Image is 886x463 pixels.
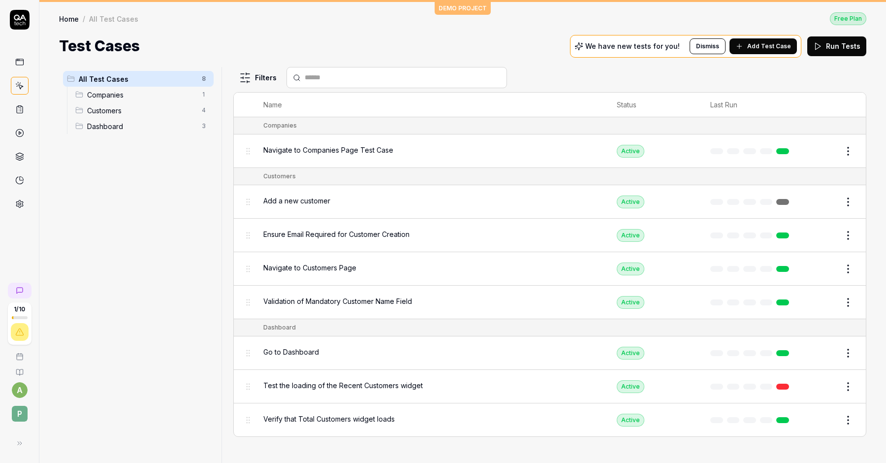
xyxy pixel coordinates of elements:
span: Dashboard [87,121,196,132]
span: 1 / 10 [14,306,25,312]
span: All Test Cases [79,74,196,84]
tr: Ensure Email Required for Customer CreationActive [234,219,866,252]
a: Home [59,14,79,24]
button: a [12,382,28,398]
div: Companies [263,121,297,130]
h1: Test Cases [59,35,140,57]
span: Add Test Case [747,42,791,51]
span: Ensure Email Required for Customer Creation [263,229,410,239]
div: Active [617,296,644,309]
div: Active [617,263,644,275]
tr: Test the loading of the Recent Customers widgetActive [234,370,866,403]
span: Navigate to Companies Page Test Case [263,145,393,155]
span: Add a new customer [263,196,330,206]
span: Test the loading of the Recent Customers widget [263,380,423,391]
tr: Add a new customerActive [234,185,866,219]
tr: Navigate to Companies Page Test CaseActive [234,134,866,168]
button: Run Tests [807,36,866,56]
span: 3 [198,120,210,132]
div: Drag to reorderDashboard3 [71,118,214,134]
button: P [4,398,35,424]
span: Customers [87,105,196,116]
tr: Validation of Mandatory Customer Name FieldActive [234,286,866,319]
div: Active [617,196,644,208]
tr: Navigate to Customers PageActive [234,252,866,286]
tr: Verify that Total Customers widget loadsActive [234,403,866,436]
div: Drag to reorderCustomers4 [71,102,214,118]
button: Free Plan [830,12,866,25]
a: Documentation [4,361,35,376]
button: Filters [233,68,283,88]
div: All Test Cases [89,14,138,24]
div: Active [617,380,644,393]
span: Validation of Mandatory Customer Name Field [263,296,412,306]
div: Active [617,347,644,360]
div: Customers [263,172,296,181]
p: We have new tests for you! [585,43,680,50]
button: Dismiss [690,38,726,54]
span: Navigate to Customers Page [263,263,356,273]
th: Last Run [700,93,803,117]
div: Active [617,414,644,427]
div: Drag to reorderCompanies1 [71,87,214,102]
span: P [12,406,28,422]
div: / [83,14,85,24]
span: Companies [87,90,196,100]
div: Active [617,229,644,242]
a: New conversation [8,283,32,298]
div: Dashboard [263,323,296,332]
button: Add Test Case [729,38,797,54]
th: Name [253,93,607,117]
tr: Go to DashboardActive [234,336,866,370]
th: Status [607,93,700,117]
div: Active [617,145,644,158]
span: Verify that Total Customers widget loads [263,414,395,424]
a: Book a call with us [4,345,35,361]
span: 8 [198,73,210,85]
span: 4 [198,104,210,116]
span: 1 [198,89,210,100]
span: Go to Dashboard [263,347,319,357]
